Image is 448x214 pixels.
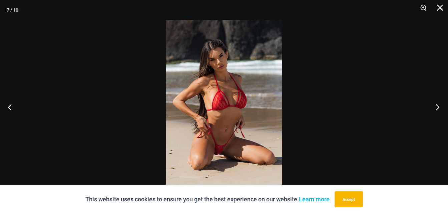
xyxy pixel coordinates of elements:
[335,191,363,207] button: Accept
[85,194,330,204] p: This website uses cookies to ensure you get the best experience on our website.
[166,20,282,194] img: Crystal Waves 305 Tri Top 456 Bottom 01
[299,196,330,203] a: Learn more
[7,5,18,15] div: 7 / 10
[423,90,448,124] button: Next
